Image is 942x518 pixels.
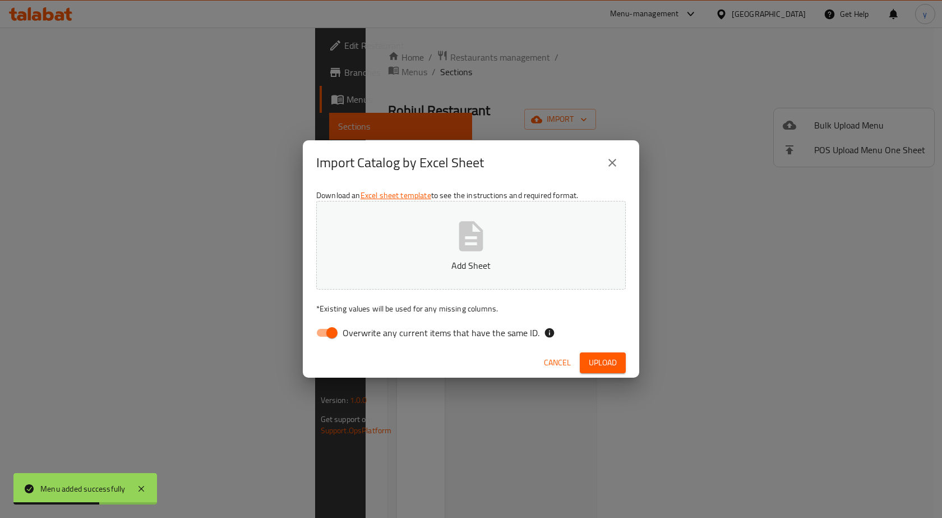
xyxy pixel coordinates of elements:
[343,326,539,340] span: Overwrite any current items that have the same ID.
[361,188,431,203] a: Excel sheet template
[539,352,575,373] button: Cancel
[580,352,626,373] button: Upload
[544,356,571,370] span: Cancel
[316,303,626,314] p: Existing values will be used for any missing columns.
[589,356,617,370] span: Upload
[316,154,484,172] h2: Import Catalog by Excel Sheet
[303,185,639,348] div: Download an to see the instructions and required format.
[544,327,555,338] svg: If the overwrite option isn't selected, then the items that match an existing ID will be ignored ...
[599,149,626,176] button: close
[316,201,626,290] button: Add Sheet
[334,259,608,272] p: Add Sheet
[40,483,126,495] div: Menu added successfully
